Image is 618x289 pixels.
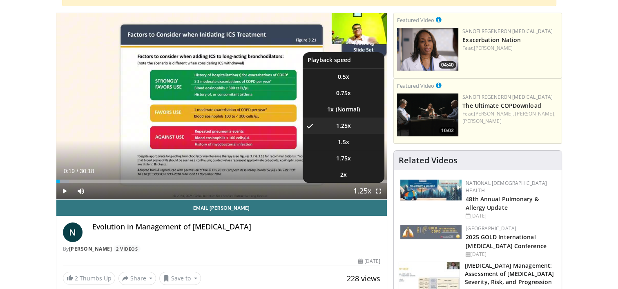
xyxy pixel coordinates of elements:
button: Play [56,183,73,199]
a: [PERSON_NAME], [474,110,514,117]
img: b90f5d12-84c1-472e-b843-5cad6c7ef911.jpg.150x105_q85_autocrop_double_scale_upscale_version-0.2.jpg [400,180,462,200]
span: 0.75x [336,89,351,97]
small: Featured Video [397,16,434,24]
button: Mute [73,183,89,199]
img: 29f03053-4637-48fc-b8d3-cde88653f0ec.jpeg.150x105_q85_autocrop_double_scale_upscale_version-0.2.jpg [400,225,462,239]
a: National [DEMOGRAPHIC_DATA] Health [466,180,547,194]
span: 1x [327,105,334,113]
span: 228 views [347,273,380,283]
div: Feat. [462,110,558,125]
span: 0.5x [338,73,349,81]
img: f92dcc08-e7a7-4add-ad35-5d3cf068263e.png.150x105_q85_crop-smart_upscale.png [397,28,458,71]
a: [PERSON_NAME], [515,110,555,117]
a: Sanofi Regeneron [MEDICAL_DATA] [462,28,553,35]
div: Feat. [462,44,558,52]
a: 04:40 [397,28,458,71]
div: By [63,245,381,253]
a: The Ultimate COPDownload [462,102,541,109]
span: 1.75x [336,154,351,162]
div: Progress Bar [56,180,387,183]
span: 0:19 [64,168,75,174]
a: 48th Annual Pulmonary & Allergy Update [466,195,538,211]
a: [PERSON_NAME] [474,44,513,51]
span: 1.5x [338,138,349,146]
div: [DATE] [466,251,555,258]
video-js: Video Player [56,13,387,200]
span: 2x [340,171,347,179]
h3: [MEDICAL_DATA] Management: Assessment of [MEDICAL_DATA] Severity, Risk, and Progression [465,262,557,286]
button: Save to [159,272,201,285]
span: / [77,168,78,174]
a: Sanofi Regeneron [MEDICAL_DATA] [462,93,553,100]
button: Fullscreen [370,183,387,199]
span: 30:18 [80,168,94,174]
div: [DATE] [466,212,555,220]
a: 2 Videos [114,245,141,252]
small: Featured Video [397,82,434,89]
a: [PERSON_NAME] [69,245,112,252]
button: Share [118,272,156,285]
a: Exacerbation Nation [462,36,521,44]
a: [GEOGRAPHIC_DATA] [466,225,516,232]
span: 1.25x [336,122,351,130]
span: 10:02 [439,127,456,134]
a: 10:02 [397,93,458,136]
a: 2025 GOLD International [MEDICAL_DATA] Conference [466,233,547,249]
h4: Related Videos [399,156,457,165]
img: 5a5e9f8f-baed-4a36-9fe2-4d00eabc5e31.png.150x105_q85_crop-smart_upscale.png [397,93,458,136]
span: 2 [75,274,78,282]
a: N [63,222,83,242]
a: 2 Thumbs Up [63,272,115,285]
button: Playback Rate [354,183,370,199]
a: Email [PERSON_NAME] [56,200,387,216]
div: [DATE] [358,258,380,265]
a: [PERSON_NAME] [462,118,501,124]
span: 04:40 [439,61,456,69]
h4: Evolution in Management of [MEDICAL_DATA] [92,222,381,231]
